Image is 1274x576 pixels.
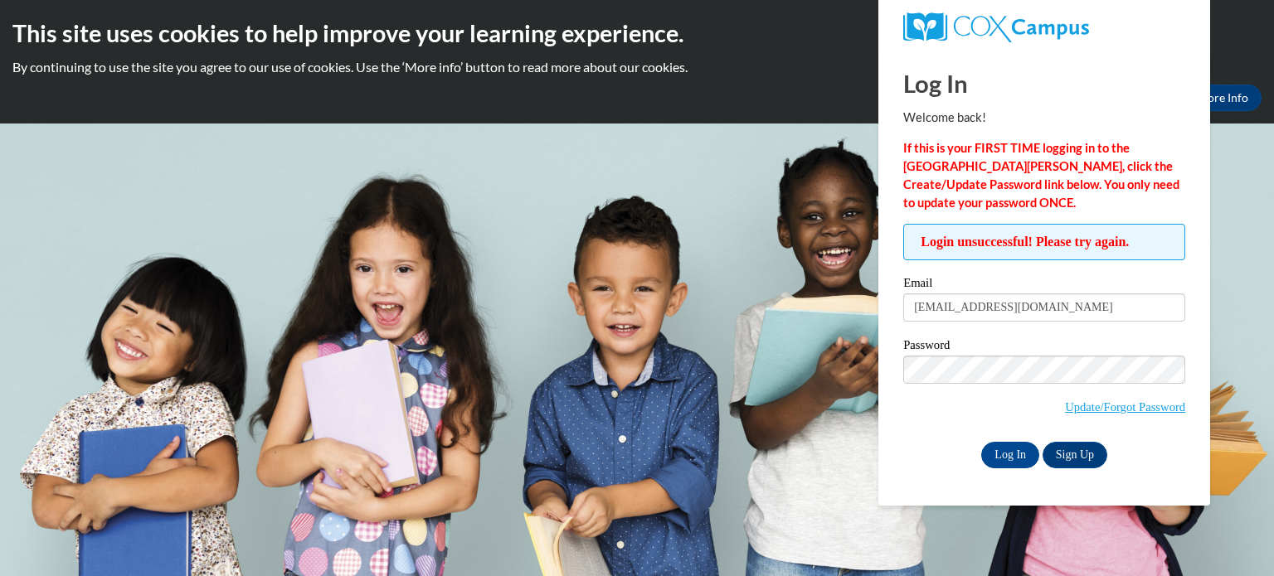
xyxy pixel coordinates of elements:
[903,339,1185,356] label: Password
[903,12,1185,42] a: COX Campus
[903,66,1185,100] h1: Log In
[1043,442,1107,468] a: Sign Up
[12,17,1262,50] h2: This site uses cookies to help improve your learning experience.
[12,58,1262,76] p: By continuing to use the site you agree to our use of cookies. Use the ‘More info’ button to read...
[981,442,1039,468] input: Log In
[903,141,1179,210] strong: If this is your FIRST TIME logging in to the [GEOGRAPHIC_DATA][PERSON_NAME], click the Create/Upd...
[1065,400,1185,414] a: Update/Forgot Password
[903,277,1185,293] label: Email
[903,224,1185,260] span: Login unsuccessful! Please try again.
[903,12,1089,42] img: COX Campus
[1184,85,1262,111] a: More Info
[903,109,1185,127] p: Welcome back!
